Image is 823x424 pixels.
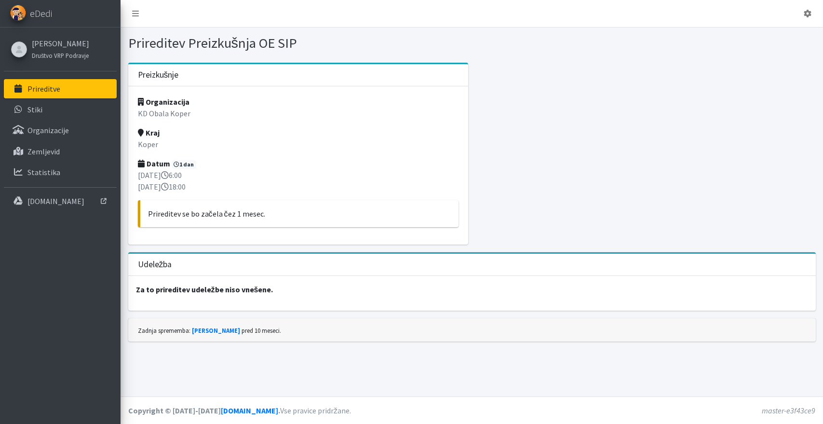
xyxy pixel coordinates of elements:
em: master-e3f43ce9 [762,406,815,415]
a: Prireditve [4,79,117,98]
strong: Kraj [138,128,160,137]
a: [PERSON_NAME] [32,38,89,49]
span: eDedi [30,6,52,21]
small: Zadnja sprememba: pred 10 meseci. [138,327,281,334]
p: Organizacije [27,125,69,135]
p: Zemljevid [27,147,60,156]
p: [DOMAIN_NAME] [27,196,84,206]
a: [PERSON_NAME] [192,327,240,334]
p: KD Obala Koper [138,108,459,119]
h3: Udeležba [138,260,172,270]
a: Društvo VRP Podravje [32,49,89,61]
a: [DOMAIN_NAME] [4,191,117,211]
p: Stiki [27,105,42,114]
span: 1 dan [172,160,197,169]
a: [DOMAIN_NAME] [221,406,278,415]
strong: Copyright © [DATE]-[DATE] . [128,406,280,415]
strong: Za to prireditev udeležbe niso vnešene. [136,285,273,294]
a: Organizacije [4,121,117,140]
footer: Vse pravice pridržane. [121,397,823,424]
strong: Datum [138,159,170,168]
a: Zemljevid [4,142,117,161]
p: Koper [138,138,459,150]
h1: Prireditev Preizkušnja OE SIP [128,35,469,52]
p: Prireditev se bo začela čez 1 mesec. [148,208,451,219]
img: eDedi [10,5,26,21]
p: Prireditve [27,84,60,94]
p: Statistika [27,167,60,177]
p: [DATE] 6:00 [DATE] 18:00 [138,169,459,192]
a: Stiki [4,100,117,119]
strong: Organizacija [138,97,189,107]
small: Društvo VRP Podravje [32,52,89,59]
h3: Preizkušnje [138,70,179,80]
a: Statistika [4,163,117,182]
